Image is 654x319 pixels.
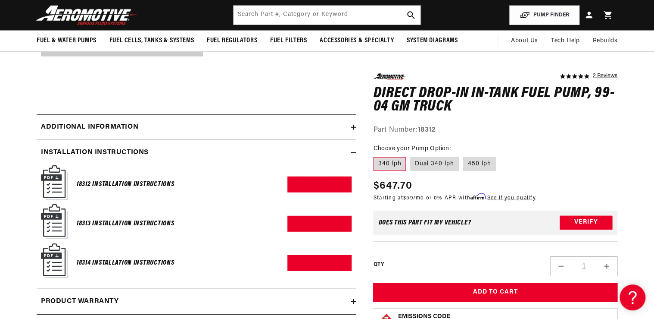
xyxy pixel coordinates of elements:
[109,36,194,45] span: Fuel Cells, Tanks & Systems
[373,157,406,171] label: 340 lph
[37,289,356,314] summary: Product warranty
[41,204,68,239] img: Instruction Manual
[270,36,307,45] span: Fuel Filters
[77,179,174,190] h6: 18312 Installation Instructions
[373,178,412,193] span: $647.70
[403,195,413,200] span: $59
[77,257,174,269] h6: 18314 Installation Instructions
[37,36,97,45] span: Fuel & Water Pumps
[373,124,617,136] div: Part Number:
[287,255,352,271] a: Download PDF
[400,31,464,51] summary: System Diagrams
[470,193,486,199] span: Affirm
[200,31,264,51] summary: Fuel Regulators
[34,5,141,25] img: Aeromotive
[287,216,352,232] a: Download PDF
[551,36,579,46] span: Tech Help
[586,31,624,51] summary: Rebuilds
[509,6,579,25] button: PUMP FINDER
[418,126,436,133] strong: 18312
[487,195,536,200] a: See if you qualify - Learn more about Affirm Financing (opens in modal)
[593,73,617,79] a: 2 reviews
[320,36,394,45] span: Accessories & Specialty
[77,218,174,230] h6: 18313 Installation Instructions
[373,86,617,114] h1: Direct Drop-In In-Tank Fuel Pump, 99-04 GM Truck
[373,193,536,202] p: Starting at /mo or 0% APR with .
[378,219,471,226] div: Does This part fit My vehicle?
[313,31,400,51] summary: Accessories & Specialty
[560,215,612,229] button: Verify
[41,296,119,307] h2: Product warranty
[41,243,68,278] img: Instruction Manual
[505,31,545,51] a: About Us
[103,31,200,51] summary: Fuel Cells, Tanks & Systems
[463,157,496,171] label: 450 lph
[407,36,458,45] span: System Diagrams
[37,115,356,140] summary: Additional information
[207,36,257,45] span: Fuel Regulators
[30,31,103,51] summary: Fuel & Water Pumps
[41,165,68,200] img: Instruction Manual
[41,147,149,158] h2: Installation Instructions
[545,31,586,51] summary: Tech Help
[511,38,538,44] span: About Us
[37,140,356,165] summary: Installation Instructions
[234,6,420,25] input: Search by Part Number, Category or Keyword
[287,177,352,193] a: Download PDF
[373,283,617,302] button: Add to Cart
[373,261,384,268] label: QTY
[373,144,452,153] legend: Choose your Pump Option:
[41,122,138,133] h2: Additional information
[410,157,459,171] label: Dual 340 lph
[264,31,313,51] summary: Fuel Filters
[402,6,420,25] button: search button
[592,36,617,46] span: Rebuilds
